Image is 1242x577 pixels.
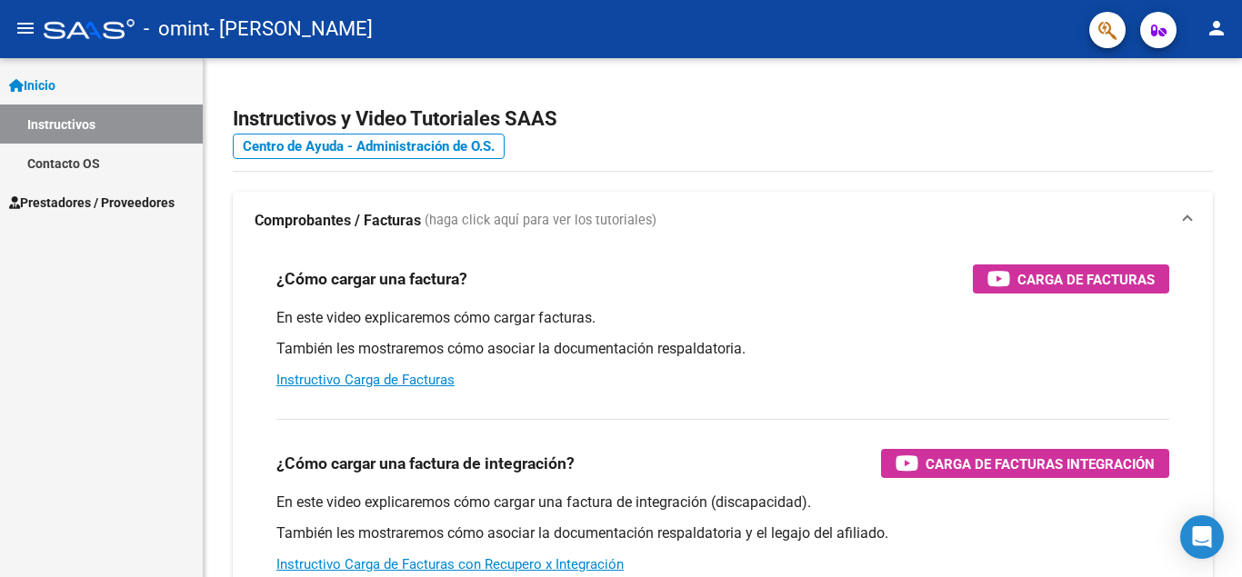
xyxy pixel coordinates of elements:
button: Carga de Facturas [973,264,1169,293]
span: Carga de Facturas [1017,268,1155,291]
p: También les mostraremos cómo asociar la documentación respaldatoria y el legajo del afiliado. [276,523,1169,543]
mat-icon: person [1206,17,1227,39]
span: (haga click aquí para ver los tutoriales) [425,211,656,231]
span: Carga de Facturas Integración [926,453,1155,475]
span: - [PERSON_NAME] [209,9,373,49]
span: - omint [144,9,209,49]
a: Instructivo Carga de Facturas con Recupero x Integración [276,556,624,572]
a: Centro de Ayuda - Administración de O.S. [233,134,505,159]
a: Instructivo Carga de Facturas [276,372,455,388]
h2: Instructivos y Video Tutoriales SAAS [233,102,1213,136]
h3: ¿Cómo cargar una factura? [276,266,467,292]
p: En este video explicaremos cómo cargar una factura de integración (discapacidad). [276,492,1169,512]
p: En este video explicaremos cómo cargar facturas. [276,308,1169,328]
mat-expansion-panel-header: Comprobantes / Facturas (haga click aquí para ver los tutoriales) [233,192,1213,250]
strong: Comprobantes / Facturas [255,211,421,231]
div: Open Intercom Messenger [1180,515,1224,559]
span: Inicio [9,75,55,95]
mat-icon: menu [15,17,36,39]
button: Carga de Facturas Integración [881,449,1169,478]
span: Prestadores / Proveedores [9,193,175,213]
h3: ¿Cómo cargar una factura de integración? [276,451,575,476]
p: También les mostraremos cómo asociar la documentación respaldatoria. [276,339,1169,359]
